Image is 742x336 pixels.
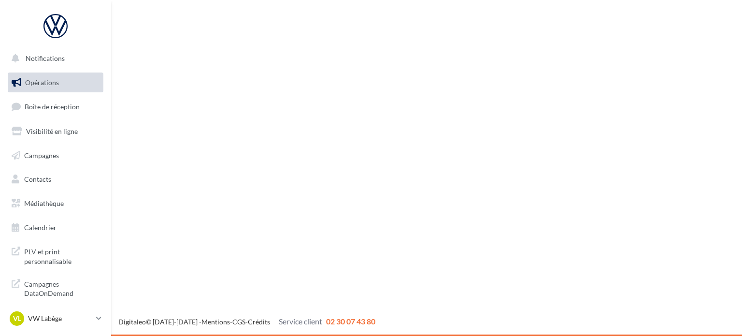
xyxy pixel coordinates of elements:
[24,199,64,207] span: Médiathèque
[6,96,105,117] a: Boîte de réception
[6,241,105,270] a: PLV et print personnalisable
[6,73,105,93] a: Opérations
[28,314,92,323] p: VW Labège
[24,151,59,159] span: Campagnes
[24,278,100,298] span: Campagnes DataOnDemand
[279,317,322,326] span: Service client
[24,223,57,232] span: Calendrier
[24,175,51,183] span: Contacts
[248,318,270,326] a: Crédits
[25,78,59,87] span: Opérations
[6,274,105,302] a: Campagnes DataOnDemand
[26,127,78,135] span: Visibilité en ligne
[6,121,105,142] a: Visibilité en ligne
[118,318,146,326] a: Digitaleo
[232,318,245,326] a: CGS
[6,48,101,69] button: Notifications
[6,169,105,190] a: Contacts
[8,309,103,328] a: VL VW Labège
[118,318,375,326] span: © [DATE]-[DATE] - - -
[26,54,65,62] span: Notifications
[13,314,21,323] span: VL
[201,318,230,326] a: Mentions
[326,317,375,326] span: 02 30 07 43 80
[6,193,105,214] a: Médiathèque
[25,102,80,111] span: Boîte de réception
[6,218,105,238] a: Calendrier
[24,245,100,266] span: PLV et print personnalisable
[6,146,105,166] a: Campagnes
